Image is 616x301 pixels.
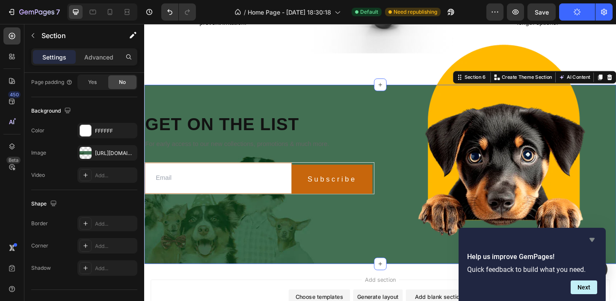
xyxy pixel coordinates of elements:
[31,198,59,210] div: Shape
[467,265,597,274] p: Quick feedback to build what you need.
[31,264,51,272] div: Shadow
[587,235,597,245] button: Hide survey
[31,149,46,157] div: Image
[42,53,66,62] p: Settings
[571,280,597,294] button: Next question
[294,292,346,301] div: Add blank section
[165,292,216,301] div: Choose templates
[31,105,73,117] div: Background
[95,149,135,157] div: [URL][DOMAIN_NAME]
[160,153,248,185] button: Subscribe
[467,252,597,262] h2: Help us improve GemPages!
[288,22,489,240] img: Alt Image
[119,78,126,86] span: No
[31,242,48,250] div: Corner
[95,172,135,179] div: Add...
[467,235,597,294] div: Help us improve GemPages!
[31,127,44,134] div: Color
[95,265,135,272] div: Add...
[535,9,549,16] span: Save
[95,220,135,228] div: Add...
[3,3,64,21] button: 7
[360,8,378,16] span: Default
[31,220,48,227] div: Border
[31,78,73,86] div: Page padding
[144,24,616,301] iframe: Design area
[56,7,60,17] p: 7
[41,30,112,41] p: Section
[237,273,277,282] span: Add section
[6,157,21,164] div: Beta
[394,8,437,16] span: Need republishing
[178,163,231,175] div: Subscribe
[232,292,277,301] div: Generate layout
[161,3,196,21] div: Undo/Redo
[248,8,331,17] span: Home Page - [DATE] 18:30:18
[449,53,487,63] button: AI Content
[88,78,97,86] span: Yes
[95,127,135,135] div: FFFFFF
[8,91,21,98] div: 450
[95,242,135,250] div: Add...
[389,54,444,62] p: Create Theme Section
[346,54,373,62] div: Section 6
[244,8,246,17] span: /
[31,171,45,179] div: Video
[527,3,556,21] button: Save
[84,53,113,62] p: Advanced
